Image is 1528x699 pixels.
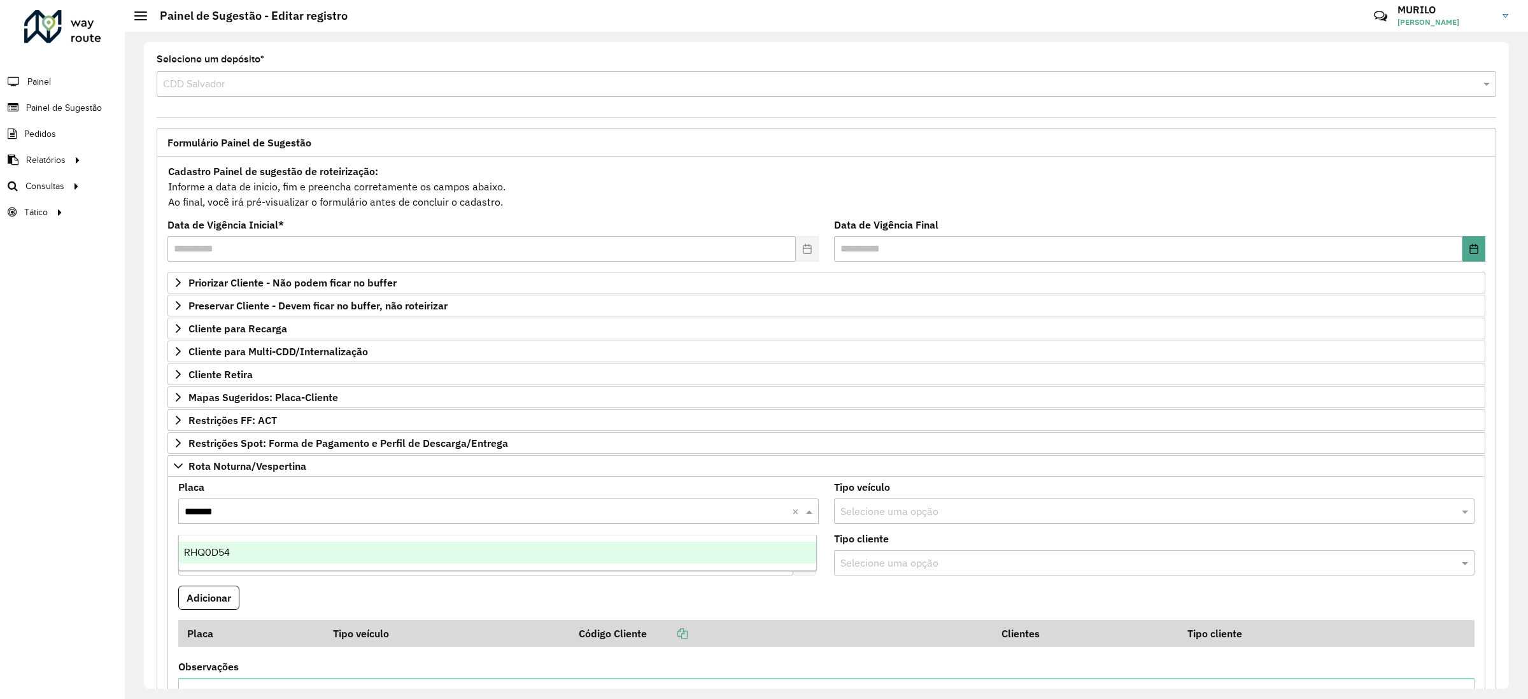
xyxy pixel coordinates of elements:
[1397,17,1493,28] span: [PERSON_NAME]
[834,217,938,232] label: Data de Vigência Final
[167,455,1485,477] a: Rota Noturna/Vespertina
[168,165,378,178] strong: Cadastro Painel de sugestão de roteirização:
[1367,3,1394,30] a: Contato Rápido
[167,364,1485,385] a: Cliente Retira
[25,180,64,193] span: Consultas
[167,138,311,148] span: Formulário Painel de Sugestão
[834,479,890,495] label: Tipo veículo
[324,620,570,647] th: Tipo veículo
[1178,620,1420,647] th: Tipo cliente
[570,620,993,647] th: Código Cliente
[178,586,239,610] button: Adicionar
[167,163,1485,210] div: Informe a data de inicio, fim e preencha corretamente os campos abaixo. Ao final, você irá pré-vi...
[26,101,102,115] span: Painel de Sugestão
[167,386,1485,408] a: Mapas Sugeridos: Placa-Cliente
[167,318,1485,339] a: Cliente para Recarga
[188,415,277,425] span: Restrições FF: ACT
[178,620,324,647] th: Placa
[147,9,348,23] h2: Painel de Sugestão - Editar registro
[188,438,508,448] span: Restrições Spot: Forma de Pagamento e Perfil de Descarga/Entrega
[647,627,688,640] a: Copiar
[27,75,51,88] span: Painel
[167,409,1485,431] a: Restrições FF: ACT
[167,217,284,232] label: Data de Vigência Inicial
[24,206,48,219] span: Tático
[188,346,368,357] span: Cliente para Multi-CDD/Internalização
[167,432,1485,454] a: Restrições Spot: Forma de Pagamento e Perfil de Descarga/Entrega
[834,531,889,546] label: Tipo cliente
[188,369,253,379] span: Cliente Retira
[188,461,306,471] span: Rota Noturna/Vespertina
[167,341,1485,362] a: Cliente para Multi-CDD/Internalização
[167,272,1485,293] a: Priorizar Cliente - Não podem ficar no buffer
[188,300,448,311] span: Preservar Cliente - Devem ficar no buffer, não roteirizar
[1462,236,1485,262] button: Choose Date
[178,531,216,546] label: Clientes
[178,479,204,495] label: Placa
[993,620,1178,647] th: Clientes
[188,392,338,402] span: Mapas Sugeridos: Placa-Cliente
[188,278,397,288] span: Priorizar Cliente - Não podem ficar no buffer
[26,153,66,167] span: Relatórios
[184,547,230,558] span: RHQ0D54
[1397,4,1493,16] h3: MURILO
[792,504,803,519] span: Clear all
[188,323,287,334] span: Cliente para Recarga
[157,52,264,67] label: Selecione um depósito
[178,659,239,674] label: Observações
[178,535,817,571] ng-dropdown-panel: Options list
[24,127,56,141] span: Pedidos
[167,295,1485,316] a: Preservar Cliente - Devem ficar no buffer, não roteirizar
